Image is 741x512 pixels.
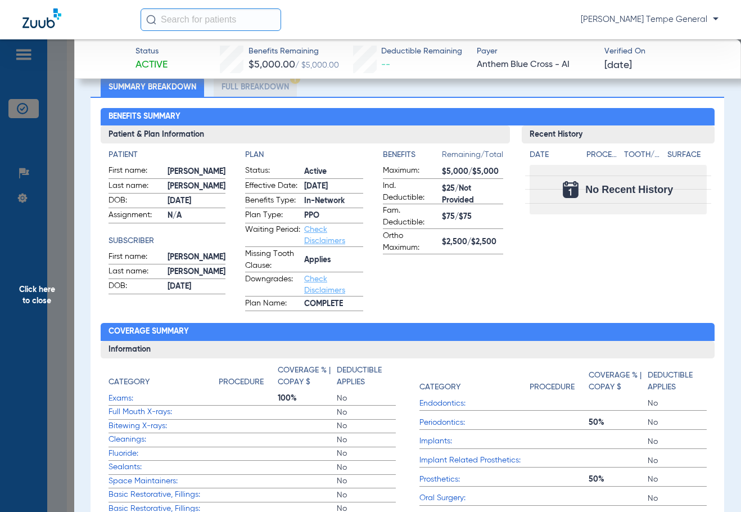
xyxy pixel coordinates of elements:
span: Verified On [604,46,722,57]
li: Summary Breakdown [101,77,204,97]
span: Exams: [109,393,219,405]
app-breakdown-title: Coverage % | Copay $ [278,365,337,392]
span: [DATE] [168,281,225,293]
span: No Recent History [585,184,673,195]
span: / $5,000.00 [295,61,339,69]
span: $5,000/$5,000 [442,166,503,178]
app-breakdown-title: Deductible Applies [648,365,707,397]
app-breakdown-title: Procedure [586,149,620,165]
h2: Coverage Summary [101,323,715,341]
span: Waiting Period: [245,224,300,246]
span: No [337,420,396,432]
span: Anthem Blue Cross - AI [477,58,595,72]
app-breakdown-title: Category [109,365,219,392]
span: N/A [168,210,225,222]
app-breakdown-title: Deductible Applies [337,365,396,392]
h3: Information [101,341,715,359]
span: Active [304,166,363,178]
h4: Deductible Applies [648,370,701,393]
app-breakdown-title: Coverage % | Copay $ [589,365,648,397]
span: COMPLETE [304,298,363,310]
span: First name: [109,165,164,178]
h4: Patient [109,149,225,161]
span: [DATE] [168,195,225,207]
span: DOB: [109,195,164,208]
span: Implant Related Prosthetics: [419,455,530,466]
span: Fluoride: [109,448,219,460]
span: Benefits Type: [245,195,300,208]
span: 100% [278,393,337,404]
span: No [648,436,707,447]
app-breakdown-title: Procedure [530,365,589,397]
span: Last name: [109,266,164,279]
span: $75/$75 [442,211,503,223]
span: $5,000.00 [248,60,295,70]
span: Missing Tooth Clause: [245,248,300,272]
span: [PERSON_NAME] Tempe General [581,14,719,25]
h4: Surface [667,149,707,161]
span: Endodontics: [419,398,530,410]
span: No [337,462,396,473]
span: No [648,417,707,428]
iframe: Chat Widget [685,458,741,512]
h4: Coverage % | Copay $ [589,370,641,393]
span: Maximum: [383,165,438,178]
h4: Category [109,376,150,388]
span: $25/Not Provided [442,188,503,200]
span: [DATE] [604,59,632,73]
span: No [337,448,396,459]
span: [PERSON_NAME] [168,266,225,278]
span: [PERSON_NAME] [168,251,225,263]
span: Bitewing X-rays: [109,420,219,432]
h4: Category [419,381,460,393]
span: Basic Restorative, Fillings: [109,489,219,501]
span: Fam. Deductible: [383,205,438,228]
app-breakdown-title: Procedure [219,365,278,392]
span: No [337,434,396,446]
span: Applies [304,254,363,266]
img: Zuub Logo [22,8,61,28]
span: Downgrades: [245,273,300,296]
span: -- [381,60,390,69]
h4: Procedure [586,149,620,161]
span: Plan Name: [245,298,300,311]
span: Status: [245,165,300,178]
a: Check Disclaimers [304,226,345,245]
span: Payer [477,46,595,57]
app-breakdown-title: Category [419,365,530,397]
h4: Subscriber [109,235,225,247]
span: Space Maintainers: [109,475,219,487]
app-breakdown-title: Surface [667,149,707,165]
span: Assignment: [109,209,164,223]
h2: Benefits Summary [101,108,715,126]
span: Oral Surgery: [419,492,530,504]
span: Effective Date: [245,180,300,194]
h4: Procedure [219,376,264,388]
span: Ortho Maximum: [383,230,438,254]
span: No [337,407,396,418]
span: Sealants: [109,461,219,473]
span: Deductible Remaining [381,46,462,57]
span: Ind. Deductible: [383,180,438,204]
span: No [648,398,707,409]
span: 50% [589,417,648,428]
h4: Plan [245,149,363,161]
span: PPO [304,210,363,222]
span: Last name: [109,180,164,194]
img: Search Icon [146,15,156,25]
h4: Deductible Applies [337,365,390,388]
input: Search for patients [141,8,281,31]
span: No [648,474,707,485]
app-breakdown-title: Date [530,149,577,165]
img: Calendar [563,181,579,198]
span: 50% [589,474,648,485]
span: [PERSON_NAME] [168,166,225,178]
span: No [648,493,707,504]
span: First name: [109,251,164,264]
app-breakdown-title: Benefits [383,149,442,165]
img: Hazard [290,74,300,84]
span: No [648,455,707,466]
span: Plan Type: [245,209,300,223]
